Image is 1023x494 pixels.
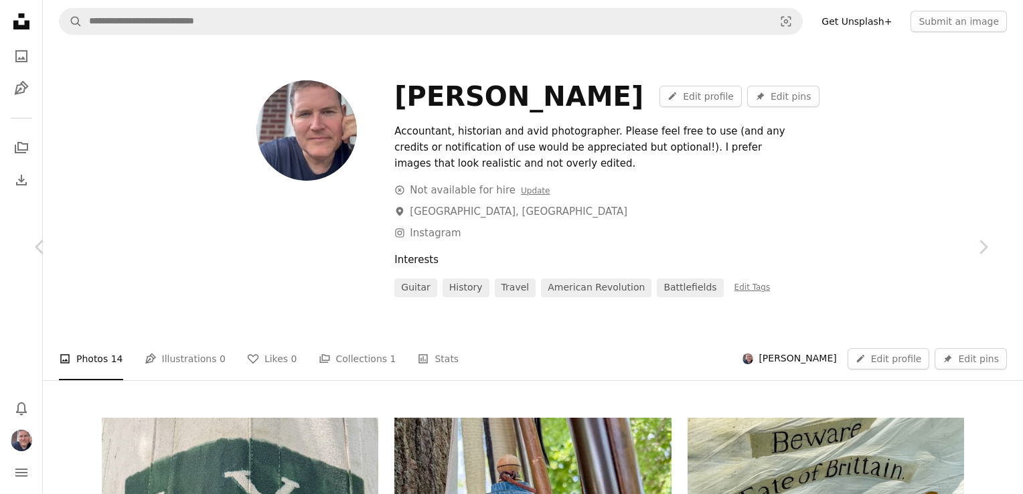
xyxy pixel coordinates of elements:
[734,282,771,293] a: Edit Tags
[394,205,627,218] a: [GEOGRAPHIC_DATA], [GEOGRAPHIC_DATA]
[943,183,1023,311] a: Next
[8,167,35,193] a: Download History
[911,11,1007,32] button: Submit an image
[759,352,836,365] span: [PERSON_NAME]
[935,348,1007,369] button: Edit pins
[541,278,651,297] a: American Revolution
[659,86,742,107] a: Edit profile
[770,9,802,34] button: Visual search
[734,282,771,292] span: Edit Tags
[60,9,82,34] button: Search Unsplash
[390,351,396,366] span: 1
[8,395,35,422] button: Notifications
[394,278,437,297] a: Guitar
[319,337,396,380] a: Collections 1
[291,351,297,366] span: 0
[813,11,900,32] a: Get Unsplash+
[8,427,35,454] button: Profile
[394,123,793,171] div: Accountant, historian and avid photographer. Please feel free to use (and any credits or notifica...
[521,186,550,195] a: Update
[8,43,35,70] a: Photos
[256,80,357,181] img: Avatar of user Eric Wiser
[145,337,226,380] a: Illustrations 0
[747,86,819,107] button: Edit pins
[8,459,35,486] button: Menu
[848,348,930,369] a: Edit profile
[443,278,489,297] a: History
[59,8,803,35] form: Find visuals sitewide
[11,430,32,451] img: Avatar of user Eric Wiser
[8,135,35,161] a: Collections
[394,227,461,239] a: Instagram
[417,337,459,380] a: Stats
[220,351,226,366] span: 0
[394,182,550,198] div: Not available for hire
[742,353,753,364] img: Avatar of user Eric Wiser
[495,278,536,297] a: travel
[394,80,643,112] div: [PERSON_NAME]
[394,252,964,268] div: Interests
[247,337,297,380] a: Likes 0
[657,278,723,297] a: Battlefields
[8,75,35,102] a: Illustrations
